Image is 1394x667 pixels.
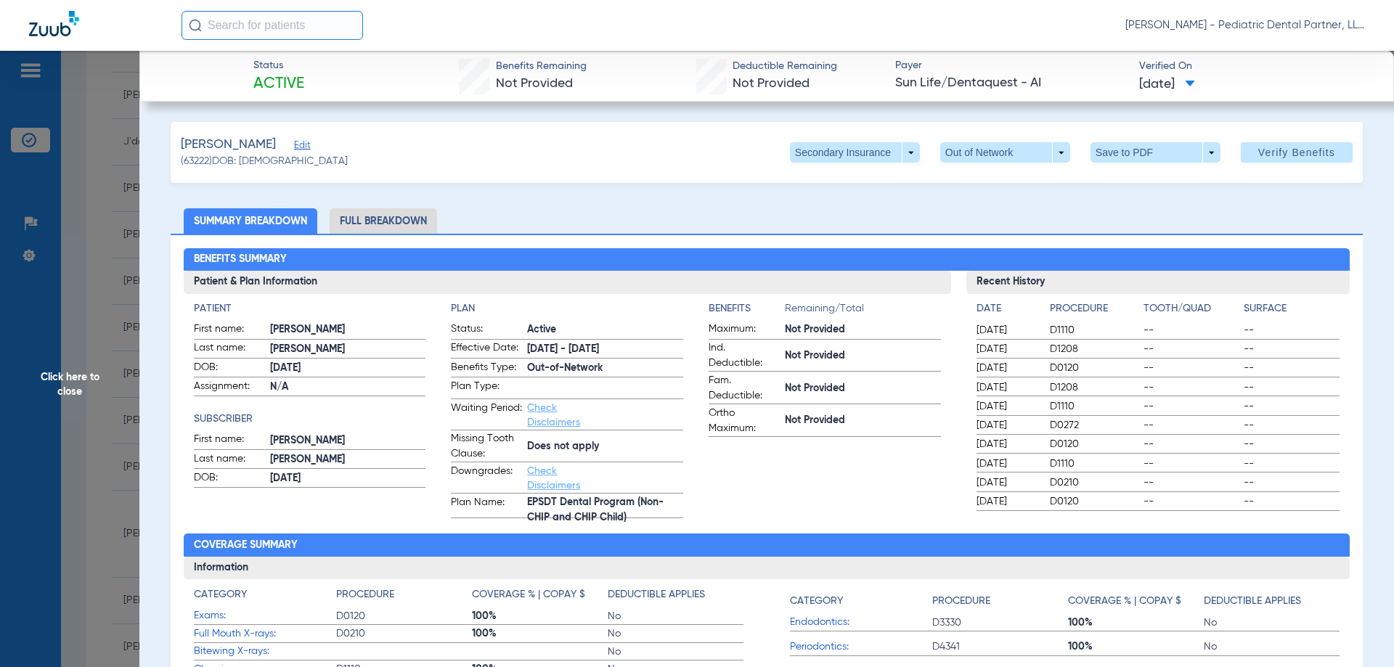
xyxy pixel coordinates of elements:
[709,373,780,404] span: Fam. Deductible:
[270,471,426,486] span: [DATE]
[1050,342,1138,356] span: D1208
[977,418,1038,433] span: [DATE]
[1144,361,1239,375] span: --
[182,11,363,40] input: Search for patients
[270,342,426,357] span: [PERSON_NAME]
[194,360,265,377] span: DOB:
[451,495,522,518] span: Plan Name:
[1091,142,1220,163] button: Save to PDF
[194,470,265,488] span: DOB:
[527,322,683,337] span: Active
[472,587,585,602] h4: Coverage % | Copay $
[790,594,843,609] h4: Category
[270,452,426,467] span: [PERSON_NAME]
[608,645,743,659] span: No
[1050,437,1138,451] span: D0120
[608,609,743,623] span: No
[181,136,276,154] span: [PERSON_NAME]
[1241,142,1353,163] button: Verify Benefits
[1050,323,1138,337] span: D1110
[472,609,608,623] span: 100%
[294,140,307,154] span: Edit
[181,154,348,169] span: (63222) DOB: [DEMOGRAPHIC_DATA]
[733,59,837,74] span: Deductible Remaining
[194,587,247,602] h4: Category
[270,433,426,449] span: [PERSON_NAME]
[1050,301,1138,316] h4: Procedure
[451,431,522,462] span: Missing Tooth Clause:
[977,301,1038,322] app-breakdown-title: Date
[932,639,1068,654] span: D4341
[527,466,580,491] a: Check Disclaimers
[194,587,336,607] app-breakdown-title: Category
[194,626,336,642] span: Full Mouth X-rays:
[790,615,932,630] span: Endodontics:
[1244,437,1340,451] span: --
[270,322,426,337] span: [PERSON_NAME]
[184,271,951,294] h3: Patient & Plan Information
[977,475,1038,490] span: [DATE]
[184,557,1350,580] h3: Information
[1244,380,1340,395] span: --
[194,379,265,396] span: Assignment:
[189,19,202,32] img: Search Icon
[1144,301,1239,316] h4: Tooth/Quad
[977,323,1038,337] span: [DATE]
[1204,594,1301,609] h4: Deductible Applies
[194,412,426,427] h4: Subscriber
[785,322,941,337] span: Not Provided
[1050,399,1138,414] span: D1110
[184,533,1350,557] h2: Coverage Summary
[1144,437,1239,451] span: --
[1144,399,1239,414] span: --
[977,342,1038,356] span: [DATE]
[336,609,472,623] span: D0120
[977,361,1038,375] span: [DATE]
[940,142,1070,163] button: Out of Network
[1244,301,1340,316] h4: Surface
[932,615,1068,630] span: D3330
[1144,301,1239,322] app-breakdown-title: Tooth/Quad
[1144,380,1239,395] span: --
[709,301,785,316] h4: Benefits
[1125,18,1365,33] span: [PERSON_NAME] - Pediatric Dental Partner, LLP
[977,437,1038,451] span: [DATE]
[1321,597,1394,667] iframe: Chat Widget
[1050,301,1138,322] app-breakdown-title: Procedure
[527,342,683,357] span: [DATE] - [DATE]
[451,301,683,316] h4: Plan
[1244,457,1340,471] span: --
[184,248,1350,271] h2: Benefits Summary
[1050,418,1138,433] span: D0272
[194,322,265,339] span: First name:
[709,340,780,371] span: Ind. Deductible:
[709,406,780,436] span: Ortho Maximum:
[790,639,932,655] span: Periodontics:
[194,432,265,449] span: First name:
[1144,457,1239,471] span: --
[527,502,683,517] span: EPSDT Dental Program (Non-CHIP and CHIP Child)
[253,58,304,73] span: Status
[790,587,932,614] app-breakdown-title: Category
[1144,494,1239,509] span: --
[977,380,1038,395] span: [DATE]
[1068,615,1204,630] span: 100%
[895,74,1127,92] span: Sun Life/Dentaquest - AI
[527,403,580,427] a: Check Disclaimers
[194,301,426,316] h4: Patient
[790,142,920,163] button: Secondary Insurance
[1068,594,1181,609] h4: Coverage % | Copay $
[253,74,304,94] span: Active
[336,626,472,641] span: D0210
[1050,380,1138,395] span: D1208
[785,413,941,428] span: Not Provided
[1050,494,1138,509] span: D0120
[194,608,336,623] span: Exams:
[1244,342,1340,356] span: --
[527,439,683,454] span: Does not apply
[194,644,336,659] span: Bitewing X-rays:
[1050,457,1138,471] span: D1110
